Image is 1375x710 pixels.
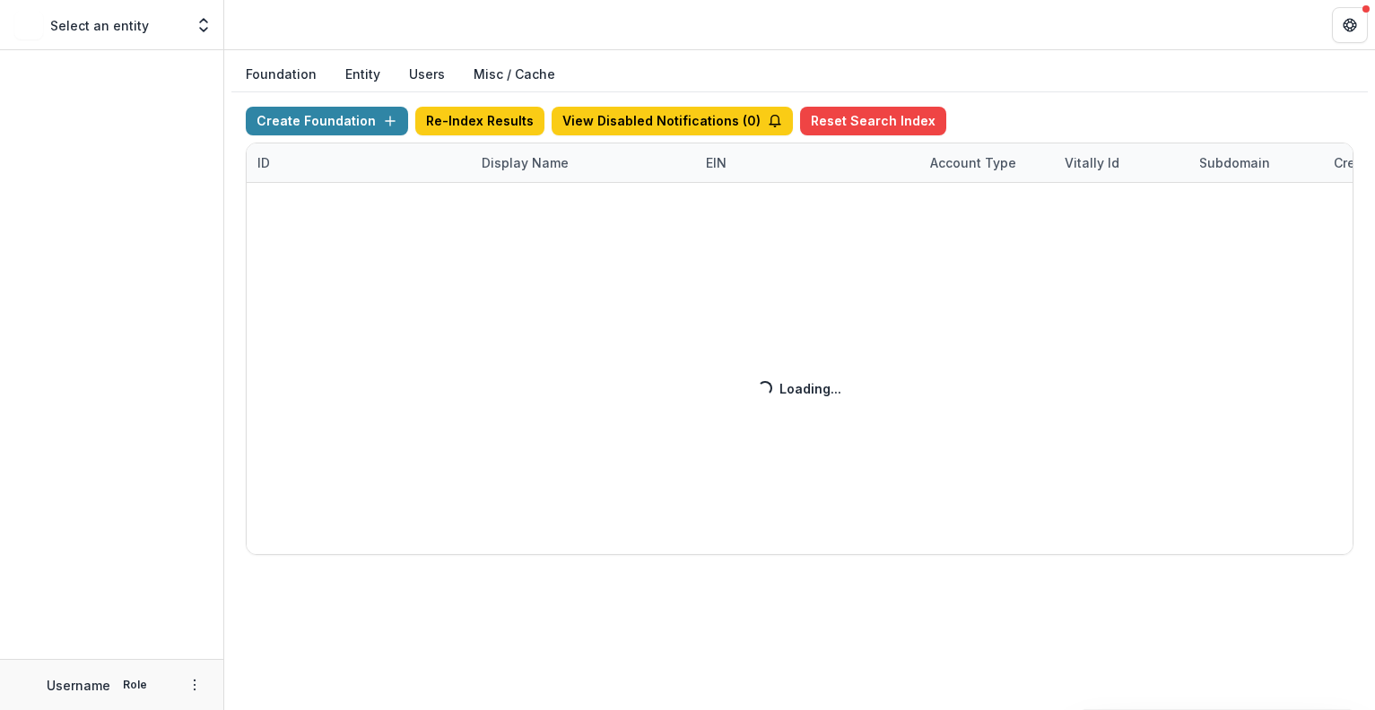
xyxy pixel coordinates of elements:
[331,57,395,92] button: Entity
[117,677,152,693] p: Role
[459,57,570,92] button: Misc / Cache
[1332,7,1368,43] button: Get Help
[50,16,149,35] p: Select an entity
[47,676,110,695] p: Username
[395,57,459,92] button: Users
[184,674,205,696] button: More
[231,57,331,92] button: Foundation
[191,7,216,43] button: Open entity switcher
